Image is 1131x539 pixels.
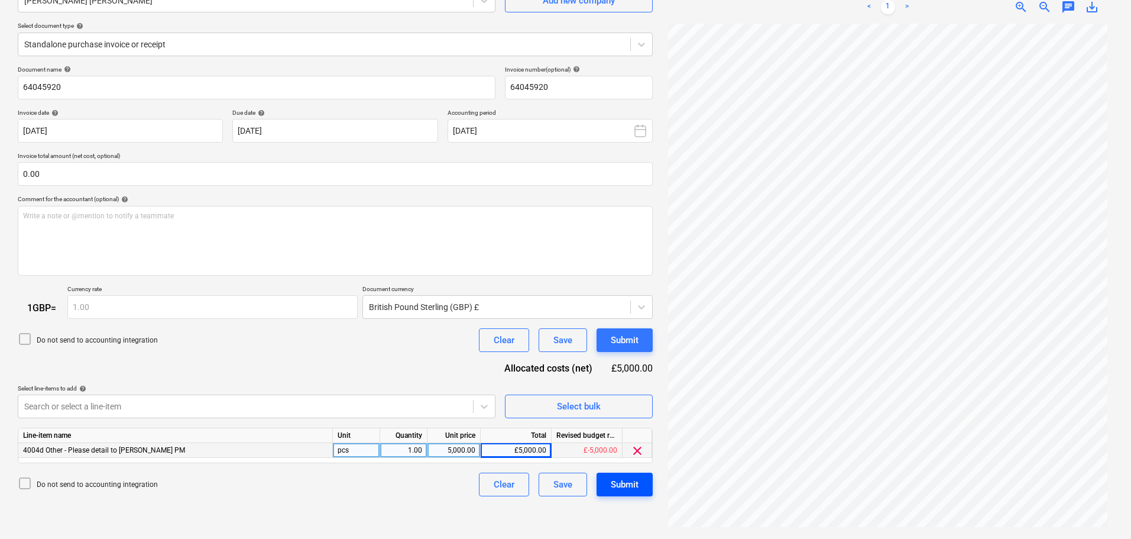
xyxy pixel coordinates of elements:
span: help [49,109,59,117]
div: Select line-items to add [18,385,495,392]
button: Submit [597,328,653,352]
p: Accounting period [448,109,653,119]
div: Invoice number (optional) [505,66,653,73]
div: Unit [333,428,380,443]
div: £5,000.00 [481,443,552,458]
p: Do not send to accounting integration [37,480,158,490]
button: Select bulk [505,395,653,418]
span: 4004d Other - Please detail to Galileo PM [23,446,185,454]
input: Invoice date not specified [18,119,223,143]
div: Clear [494,477,514,492]
button: Save [539,328,587,352]
div: Due date [232,109,438,117]
div: Clear [494,333,514,348]
div: Total [481,428,552,443]
div: £5,000.00 [611,362,653,375]
div: Save [553,333,572,348]
p: Do not send to accounting integration [37,335,158,346]
input: Invoice number [505,76,653,99]
button: Submit [597,473,653,496]
span: help [119,196,128,203]
div: Submit [611,333,639,348]
div: £-5,000.00 [552,443,623,458]
div: Submit [611,477,639,492]
button: [DATE] [448,119,653,143]
div: Comment for the accountant (optional) [18,195,653,203]
div: 5,000.00 [432,443,475,458]
span: help [74,22,83,30]
div: Select document type [18,22,653,30]
button: Clear [479,473,529,496]
div: 1.00 [385,443,422,458]
div: 1 GBP = [18,302,67,314]
div: Select bulk [557,399,601,414]
div: Invoice date [18,109,223,117]
div: Line-item name [18,428,333,443]
span: help [77,385,86,392]
p: Currency rate [67,285,358,295]
div: Save [553,477,572,492]
input: Due date not specified [232,119,438,143]
span: clear [630,444,644,458]
span: help [571,66,580,73]
button: Clear [479,328,529,352]
span: help [61,66,71,73]
span: help [255,109,265,117]
input: Document name [18,76,495,99]
button: Save [539,473,587,496]
div: Document name [18,66,495,73]
input: Invoice total amount (net cost, optional) [18,162,653,186]
iframe: Chat Widget [1072,482,1131,539]
div: Allocated costs (net) [495,362,611,375]
p: Invoice total amount (net cost, optional) [18,152,653,162]
div: Revised budget remaining [552,428,623,443]
p: Document currency [362,285,653,295]
div: pcs [333,443,380,458]
div: Quantity [380,428,427,443]
div: Unit price [427,428,481,443]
